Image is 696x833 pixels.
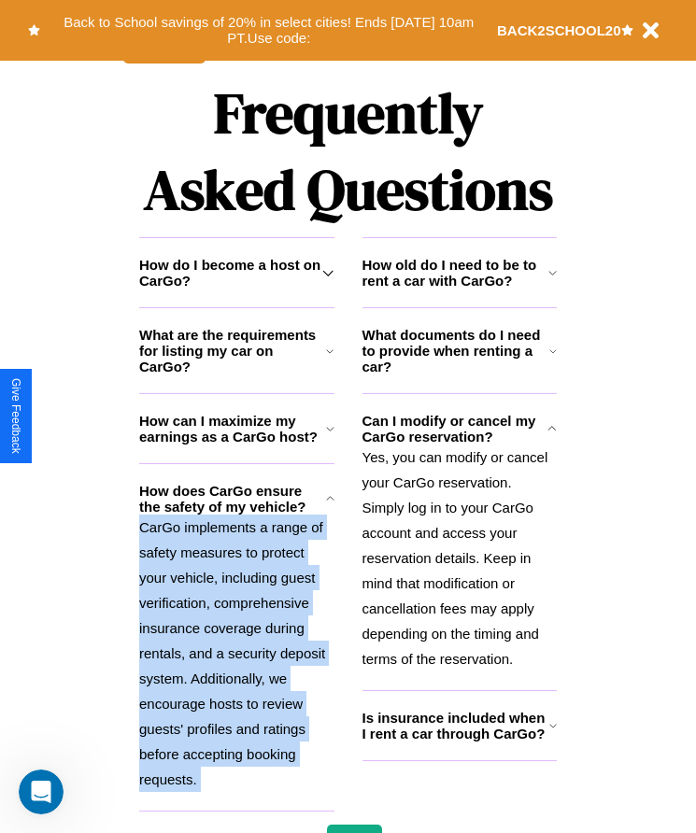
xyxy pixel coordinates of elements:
[139,515,334,792] p: CarGo implements a range of safety measures to protect your vehicle, including guest verification...
[40,9,497,51] button: Back to School savings of 20% in select cities! Ends [DATE] 10am PT.Use code:
[139,257,322,289] h3: How do I become a host on CarGo?
[497,22,621,38] b: BACK2SCHOOL20
[19,769,64,814] iframe: Intercom live chat
[139,483,326,515] h3: How does CarGo ensure the safety of my vehicle?
[362,327,550,374] h3: What documents do I need to provide when renting a car?
[362,257,548,289] h3: How old do I need to be to rent a car with CarGo?
[9,378,22,454] div: Give Feedback
[362,445,558,671] p: Yes, you can modify or cancel your CarGo reservation. Simply log in to your CarGo account and acc...
[362,710,549,741] h3: Is insurance included when I rent a car through CarGo?
[362,413,548,445] h3: Can I modify or cancel my CarGo reservation?
[139,413,326,445] h3: How can I maximize my earnings as a CarGo host?
[139,327,326,374] h3: What are the requirements for listing my car on CarGo?
[139,65,557,237] h1: Frequently Asked Questions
